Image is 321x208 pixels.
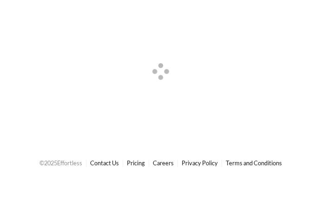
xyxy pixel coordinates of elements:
[153,159,174,167] a: Careers
[90,159,119,167] a: Contact Us
[182,159,218,167] a: Privacy Policy
[226,159,282,167] a: Terms and Conditions
[127,159,145,167] a: Pricing
[39,159,82,167] span: © 2025 Effortless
